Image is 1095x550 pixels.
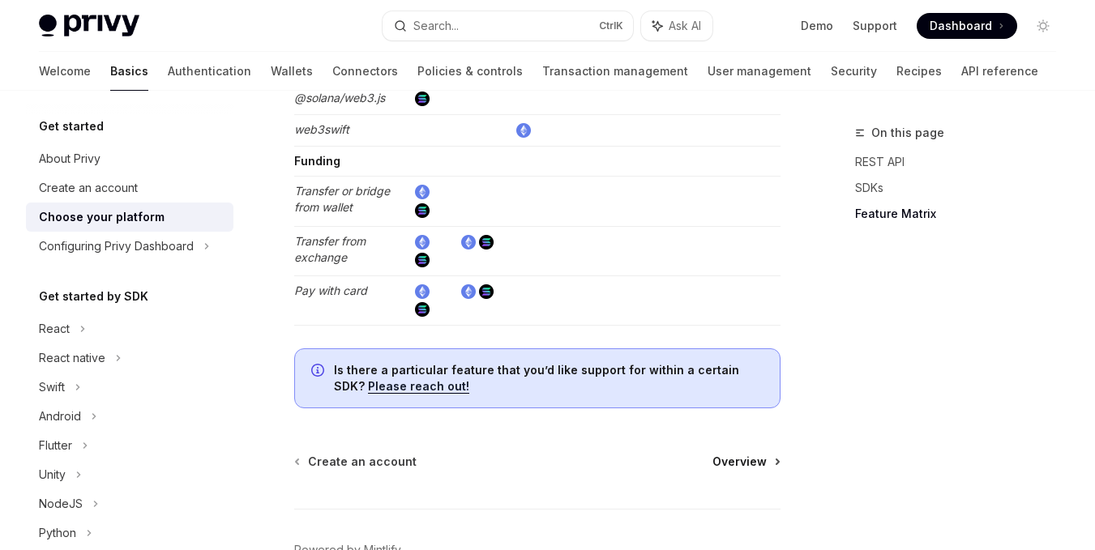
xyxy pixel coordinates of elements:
img: ethereum.png [461,235,476,249]
div: Search... [413,16,459,36]
button: Ask AI [641,11,712,41]
a: Recipes [896,52,942,91]
img: light logo [39,15,139,37]
a: Create an account [26,173,233,203]
div: Swift [39,377,65,397]
div: About Privy [39,149,101,168]
a: User management [708,52,811,91]
svg: Info [311,364,327,380]
a: Overview [712,454,779,470]
a: Authentication [168,52,251,91]
img: solana.png [415,203,430,218]
span: Ask AI [669,18,701,34]
em: Pay with card [294,284,367,297]
a: About Privy [26,144,233,173]
img: solana.png [415,302,430,317]
a: Demo [801,18,833,34]
img: solana.png [479,284,494,299]
span: Overview [712,454,767,470]
a: Choose your platform [26,203,233,232]
em: @solana/web3.js [294,91,385,104]
button: Search...CtrlK [383,11,634,41]
img: solana.png [415,92,430,106]
em: Transfer or bridge from wallet [294,184,390,214]
a: Support [853,18,897,34]
div: NodeJS [39,494,83,514]
img: ethereum.png [415,185,430,199]
div: Choose your platform [39,207,165,227]
div: Android [39,407,81,426]
span: Create an account [308,454,417,470]
a: Connectors [332,52,398,91]
a: Create an account [296,454,417,470]
div: Create an account [39,178,138,198]
div: React [39,319,70,339]
div: React native [39,348,105,368]
img: ethereum.png [516,123,531,138]
a: Policies & controls [417,52,523,91]
img: ethereum.png [415,284,430,299]
em: web3swift [294,122,349,136]
span: On this page [871,123,944,143]
strong: Funding [294,154,340,168]
a: Welcome [39,52,91,91]
a: SDKs [855,175,1069,201]
span: Ctrl K [599,19,623,32]
em: Transfer from exchange [294,234,366,264]
img: solana.png [415,253,430,267]
img: solana.png [479,235,494,249]
h5: Get started by SDK [39,287,148,306]
a: Feature Matrix [855,201,1069,227]
span: Dashboard [930,18,992,34]
a: API reference [961,52,1038,91]
a: Security [831,52,877,91]
button: Toggle dark mode [1030,13,1056,39]
div: Python [39,523,76,543]
a: Wallets [271,52,313,91]
strong: Is there a particular feature that you’d like support for within a certain SDK? [334,363,739,393]
h5: Get started [39,117,104,136]
img: ethereum.png [461,284,476,299]
a: Dashboard [917,13,1017,39]
a: REST API [855,149,1069,175]
div: Unity [39,465,66,484]
a: Basics [110,52,148,91]
img: ethereum.png [415,235,430,249]
a: Please reach out! [368,379,469,394]
div: Configuring Privy Dashboard [39,237,194,256]
a: Transaction management [542,52,688,91]
div: Flutter [39,436,72,455]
